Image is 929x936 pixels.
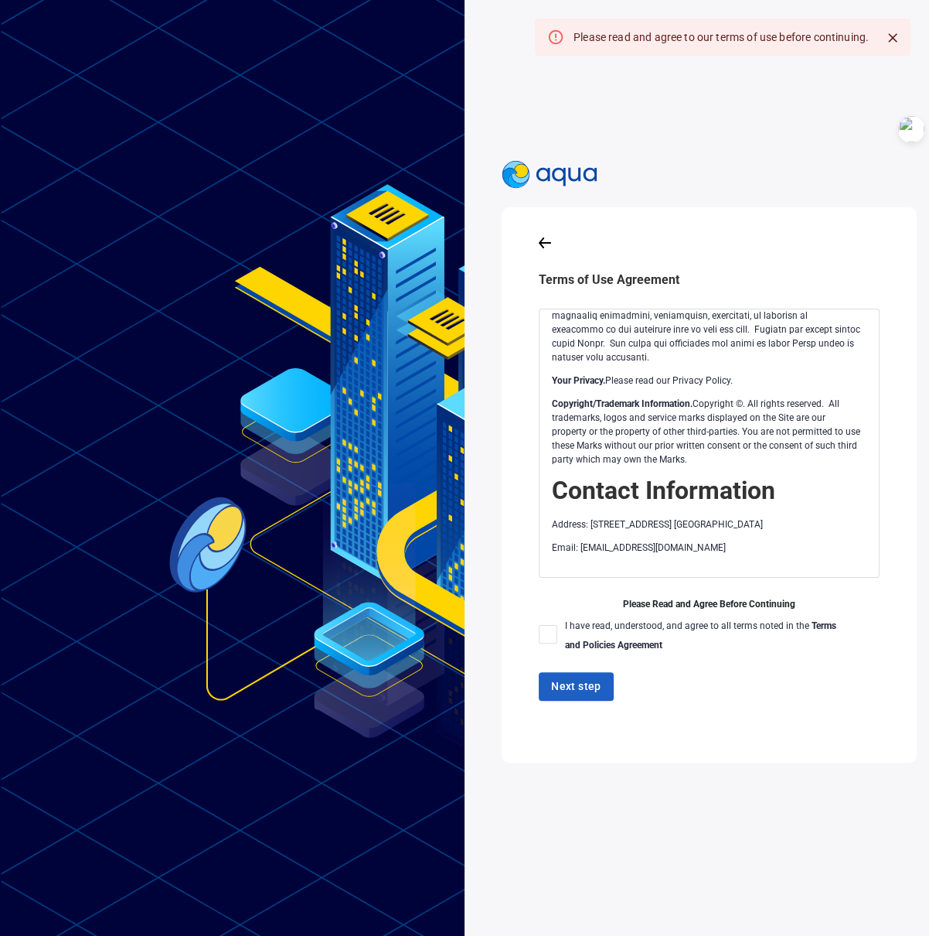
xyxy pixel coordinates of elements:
[552,374,860,388] p: Please read our Privacy Policy.
[552,375,605,386] strong: Your Privacy.
[502,161,597,189] img: AquaPlatformHeaderLogo.svg
[552,541,860,555] p: Email: [EMAIL_ADDRESS][DOMAIN_NAME]
[539,596,880,612] span: Please Read and Agree Before Continuing
[565,620,836,651] span: I have read, understood, and agree to all terms noted in the
[552,476,860,505] h2: Contact Information
[552,518,860,531] p: Address: [STREET_ADDRESS] [GEOGRAPHIC_DATA]
[539,272,679,287] span: Terms of Use Agreement
[552,398,692,409] strong: Copyright/Trademark Information.
[552,397,860,466] p: Copyright ©. All rights reserved. All trademarks, logos and service marks displayed on the Site a...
